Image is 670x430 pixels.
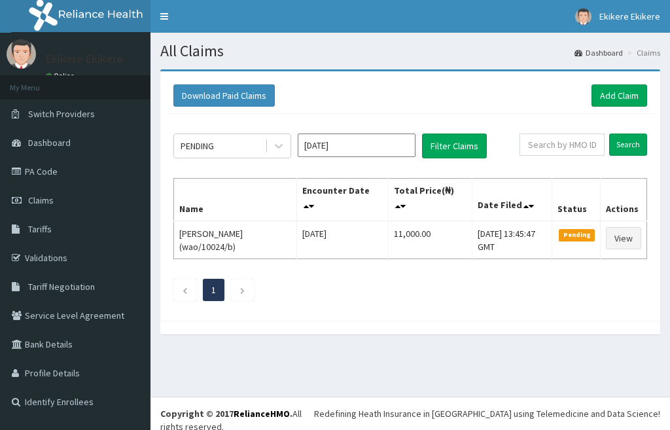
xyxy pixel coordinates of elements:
span: Pending [559,229,595,241]
button: Filter Claims [422,134,487,158]
td: [DATE] 13:45:47 GMT [472,221,552,259]
td: 11,000.00 [388,221,472,259]
a: Online [46,71,77,81]
th: Actions [600,179,646,222]
span: Dashboard [28,137,71,149]
td: [DATE] [297,221,388,259]
a: Previous page [182,284,188,296]
span: Ekikere Ekikere [599,10,660,22]
a: Add Claim [591,84,647,107]
input: Select Month and Year [298,134,415,157]
input: Search [609,134,647,156]
strong: Copyright © 2017 . [160,408,292,420]
div: Redefining Heath Insurance in [GEOGRAPHIC_DATA] using Telemedicine and Data Science! [314,407,660,420]
p: Ekikere Ekikere [46,53,123,65]
th: Date Filed [472,179,552,222]
th: Encounter Date [297,179,388,222]
a: Page 1 is your current page [211,284,216,296]
td: [PERSON_NAME] (wao/10024/b) [174,221,297,259]
img: User Image [575,9,591,25]
button: Download Paid Claims [173,84,275,107]
span: Claims [28,194,54,206]
span: Tariffs [28,223,52,235]
input: Search by HMO ID [520,134,605,156]
img: User Image [7,39,36,69]
th: Name [174,179,297,222]
a: Dashboard [574,47,623,58]
th: Total Price(₦) [388,179,472,222]
span: Switch Providers [28,108,95,120]
a: View [606,227,641,249]
div: PENDING [181,139,214,152]
a: RelianceHMO [234,408,290,420]
h1: All Claims [160,43,660,60]
a: Next page [239,284,245,296]
li: Claims [624,47,660,58]
span: Tariff Negotiation [28,281,95,293]
th: Status [552,179,601,222]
